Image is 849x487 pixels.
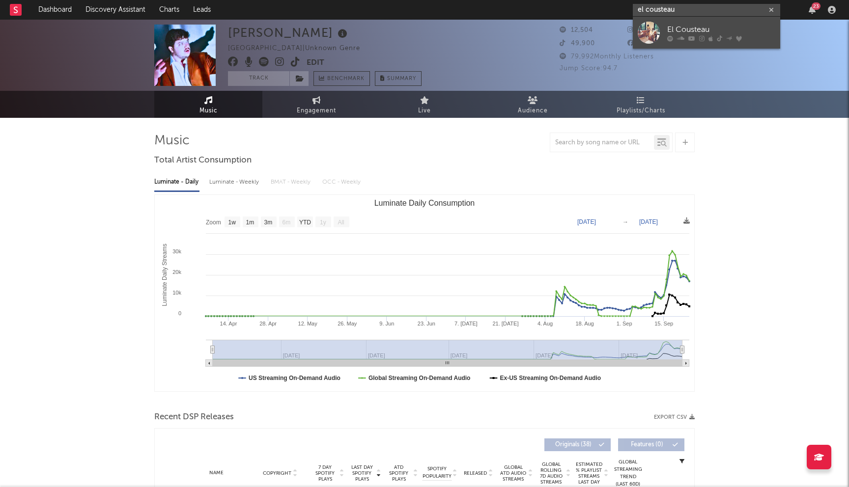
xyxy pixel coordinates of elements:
span: 7,300 [627,40,657,47]
button: 23 [809,6,816,14]
text: 14. Apr [220,321,237,326]
span: Live [418,105,431,117]
svg: Luminate Daily Consumption [155,195,694,391]
button: Track [228,71,289,86]
input: Search for artists [633,4,780,16]
text: 21. [DATE] [492,321,518,326]
text: Luminate Daily Consumption [374,199,475,207]
text: 1m [246,219,255,226]
button: Features(0) [618,438,684,451]
span: Benchmark [327,73,365,85]
span: 49,900 [560,40,595,47]
button: Summary [375,71,422,86]
div: Luminate - Weekly [209,174,261,190]
text: 20k [172,269,181,275]
span: Originals ( 38 ) [551,442,596,448]
a: Benchmark [313,71,370,86]
span: 12,504 [560,27,593,33]
text: US Streaming On-Demand Audio [249,375,340,381]
a: Playlists/Charts [587,91,695,118]
text: 9. Jun [379,321,394,326]
text: [DATE] [639,218,658,225]
text: 26. May [338,321,357,326]
span: 79,992 Monthly Listeners [560,54,654,60]
text: 3m [264,219,273,226]
span: 7 Day Spotify Plays [312,464,338,482]
div: 23 [812,2,821,10]
text: [DATE] [577,218,596,225]
text: 18. Aug [575,321,594,326]
a: Engagement [262,91,370,118]
div: Luminate - Daily [154,174,199,190]
div: Name [184,469,249,477]
span: Features ( 0 ) [624,442,670,448]
span: Engagement [297,105,336,117]
span: Audience [518,105,548,117]
text: 10k [172,290,181,296]
text: Ex-US Streaming On-Demand Audio [500,375,601,381]
button: Export CSV [654,414,695,420]
span: Music [199,105,218,117]
text: 30k [172,248,181,254]
text: 23. Jun [418,321,435,326]
span: Released [464,470,487,476]
span: Estimated % Playlist Streams Last Day [575,461,602,485]
span: Jump Score: 94.7 [560,65,618,72]
span: Playlists/Charts [617,105,665,117]
a: Live [370,91,479,118]
input: Search by song name or URL [550,139,654,147]
span: Copyright [263,470,291,476]
text: 1w [228,219,236,226]
button: Originals(38) [544,438,611,451]
text: 1. Sep [617,321,632,326]
div: [GEOGRAPHIC_DATA] | Unknown Genre [228,43,371,54]
span: Last Day Spotify Plays [349,464,375,482]
text: 0 [178,310,181,316]
text: 4. Aug [538,321,553,326]
a: Music [154,91,262,118]
text: 12. May [298,321,318,326]
text: Zoom [206,219,221,226]
span: Recent DSP Releases [154,411,234,423]
text: Global Streaming On-Demand Audio [368,375,471,381]
text: YTD [299,219,311,226]
div: [PERSON_NAME] [228,25,350,41]
a: El Cousteau [633,17,780,49]
text: 1y [320,219,326,226]
text: → [623,218,628,225]
button: Edit [307,57,324,69]
span: Summary [387,76,416,81]
text: 6m [283,219,291,226]
span: ATD Spotify Plays [386,464,412,482]
text: Luminate Daily Streams [161,243,168,306]
span: Global ATD Audio Streams [500,464,527,482]
span: Global Rolling 7D Audio Streams [538,461,565,485]
div: El Cousteau [667,24,775,35]
text: 28. Apr [259,321,277,326]
span: 37,014 [627,27,661,33]
a: Audience [479,91,587,118]
span: Spotify Popularity [423,465,452,480]
span: Total Artist Consumption [154,155,252,166]
text: All [338,219,344,226]
text: 15. Sep [654,321,673,326]
text: 7. [DATE] [454,321,478,326]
